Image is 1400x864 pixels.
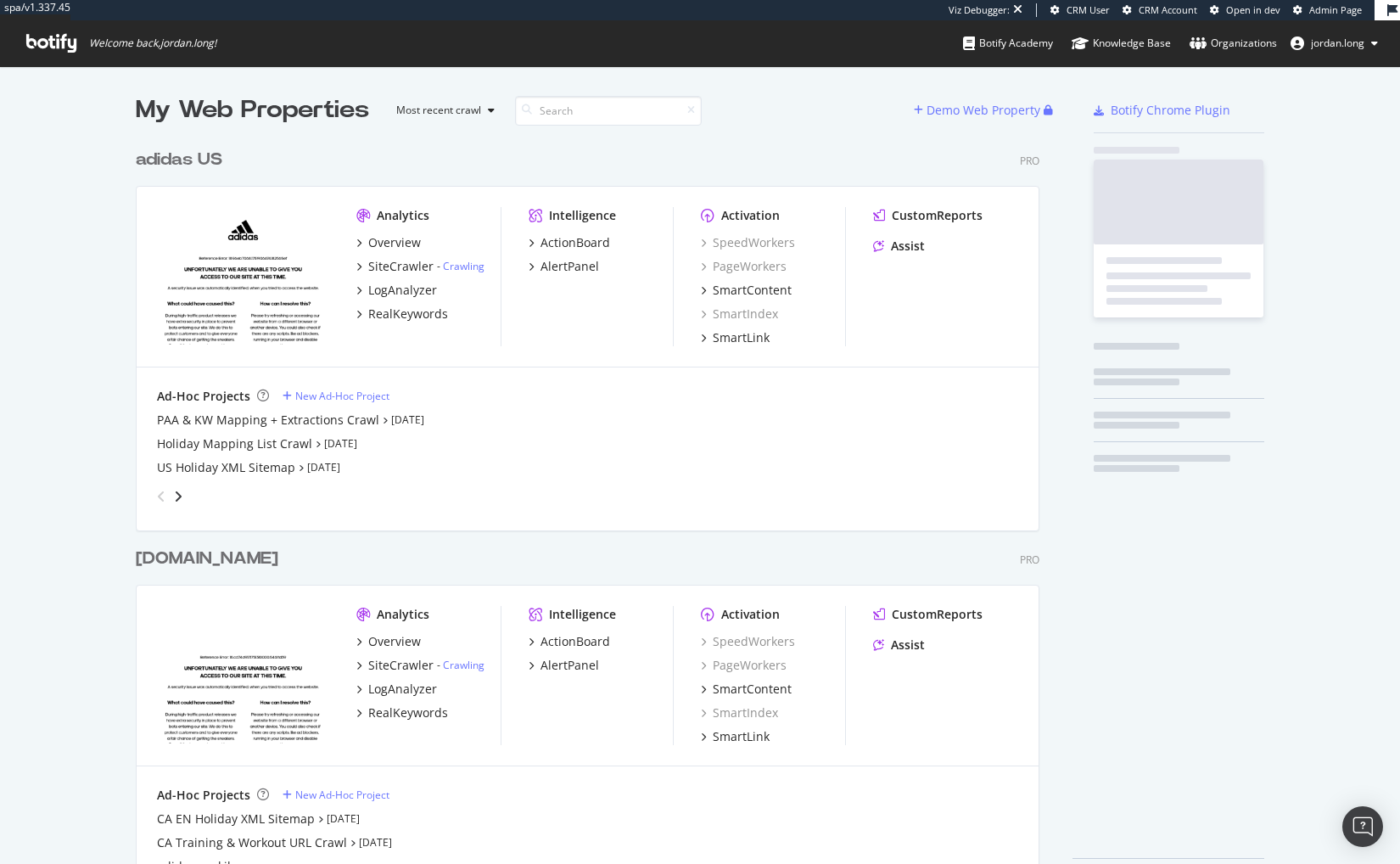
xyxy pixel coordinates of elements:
[368,681,437,698] div: LogAnalyzer
[283,389,389,403] a: New Ad-Hoc Project
[1210,3,1280,17] a: Open in dev
[383,97,501,124] button: Most recent crawl
[701,329,770,346] a: SmartLink
[891,637,925,654] div: Assist
[443,658,484,672] a: Crawling
[396,105,481,115] div: Most recent crawl
[368,306,448,323] div: RealKeywords
[515,96,702,126] input: Search
[1020,154,1039,168] div: Pro
[701,657,787,674] a: PageWorkers
[1123,3,1197,17] a: CRM Account
[1190,35,1277,52] div: Organizations
[721,606,780,623] div: Activation
[136,148,229,172] a: adidas US
[713,282,792,299] div: SmartContent
[701,704,778,721] div: SmartIndex
[157,811,315,828] a: CA EN Holiday XML Sitemap
[1311,36,1364,50] span: jordan.long
[356,704,448,721] a: RealKeywords
[136,148,222,172] div: adidas US
[324,436,357,451] a: [DATE]
[1277,30,1392,57] button: jordan.long
[713,681,792,698] div: SmartContent
[713,728,770,745] div: SmartLink
[356,258,484,275] a: SiteCrawler- Crawling
[136,547,285,571] a: [DOMAIN_NAME]
[1072,20,1171,66] a: Knowledge Base
[437,259,484,273] div: -
[368,282,437,299] div: LogAnalyzer
[368,258,434,275] div: SiteCrawler
[701,234,795,251] div: SpeedWorkers
[377,207,429,224] div: Analytics
[873,606,983,623] a: CustomReports
[283,788,389,802] a: New Ad-Hoc Project
[721,207,780,224] div: Activation
[873,238,925,255] a: Assist
[701,282,792,299] a: SmartContent
[1309,3,1362,16] span: Admin Page
[157,606,329,743] img: adidas.ca
[873,207,983,224] a: CustomReports
[157,834,347,851] a: CA Training & Workout URL Crawl
[1020,553,1039,567] div: Pro
[136,93,369,127] div: My Web Properties
[949,3,1010,17] div: Viz Debugger:
[540,234,610,251] div: ActionBoard
[549,606,616,623] div: Intelligence
[356,657,484,674] a: SiteCrawler- Crawling
[529,657,599,674] a: AlertPanel
[1293,3,1362,17] a: Admin Page
[157,435,312,452] a: Holiday Mapping List Crawl
[157,412,379,429] a: PAA & KW Mapping + Extractions Crawl
[391,412,424,427] a: [DATE]
[1190,20,1277,66] a: Organizations
[368,633,421,650] div: Overview
[529,633,610,650] a: ActionBoard
[529,258,599,275] a: AlertPanel
[89,36,216,50] span: Welcome back, jordan.long !
[136,547,278,571] div: [DOMAIN_NAME]
[914,97,1044,124] button: Demo Web Property
[157,207,329,345] img: adidas.com/us
[963,20,1053,66] a: Botify Academy
[1226,3,1280,16] span: Open in dev
[1072,35,1171,52] div: Knowledge Base
[1094,102,1230,119] a: Botify Chrome Plugin
[540,633,610,650] div: ActionBoard
[443,259,484,273] a: Crawling
[157,388,250,405] div: Ad-Hoc Projects
[437,658,484,672] div: -
[914,103,1044,117] a: Demo Web Property
[1067,3,1110,16] span: CRM User
[1139,3,1197,16] span: CRM Account
[963,35,1053,52] div: Botify Academy
[172,488,184,505] div: angle-right
[1342,806,1383,847] div: Open Intercom Messenger
[529,234,610,251] a: ActionBoard
[891,238,925,255] div: Assist
[927,102,1040,119] div: Demo Web Property
[368,234,421,251] div: Overview
[295,788,389,802] div: New Ad-Hoc Project
[873,637,925,654] a: Assist
[356,234,421,251] a: Overview
[295,389,389,403] div: New Ad-Hoc Project
[307,460,340,474] a: [DATE]
[157,459,295,476] a: US Holiday XML Sitemap
[368,657,434,674] div: SiteCrawler
[1111,102,1230,119] div: Botify Chrome Plugin
[356,633,421,650] a: Overview
[359,835,392,850] a: [DATE]
[356,282,437,299] a: LogAnalyzer
[713,329,770,346] div: SmartLink
[540,258,599,275] div: AlertPanel
[892,606,983,623] div: CustomReports
[157,787,250,804] div: Ad-Hoc Projects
